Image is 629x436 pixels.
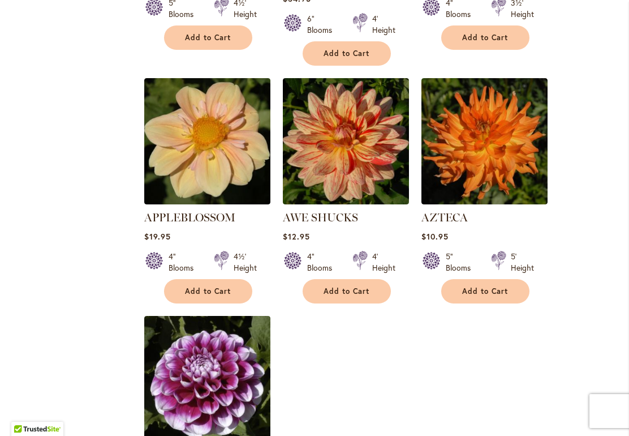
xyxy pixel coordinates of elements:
[8,396,40,428] iframe: Launch Accessibility Center
[283,196,409,207] a: AWE SHUCKS
[144,196,270,207] a: APPLEBLOSSOM
[303,279,391,304] button: Add to Cart
[324,49,370,58] span: Add to Cart
[441,25,529,50] button: Add to Cart
[421,196,548,207] a: AZTECA
[185,287,231,296] span: Add to Cart
[324,287,370,296] span: Add to Cart
[462,33,509,42] span: Add to Cart
[283,231,310,242] span: $12.95
[421,78,548,204] img: AZTECA
[169,251,200,273] div: 4" Blooms
[462,287,509,296] span: Add to Cart
[144,211,235,224] a: APPLEBLOSSOM
[372,13,395,36] div: 4' Height
[441,279,529,304] button: Add to Cart
[307,13,339,36] div: 6" Blooms
[144,78,270,204] img: APPLEBLOSSOM
[144,231,171,242] span: $19.95
[446,251,477,273] div: 5" Blooms
[511,251,534,273] div: 5' Height
[372,251,395,273] div: 4' Height
[421,231,449,242] span: $10.95
[303,41,391,66] button: Add to Cart
[164,25,252,50] button: Add to Cart
[185,33,231,42] span: Add to Cart
[283,211,358,224] a: AWE SHUCKS
[421,211,468,224] a: AZTECA
[283,78,409,204] img: AWE SHUCKS
[307,251,339,273] div: 4" Blooms
[234,251,257,273] div: 4½' Height
[164,279,252,304] button: Add to Cart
